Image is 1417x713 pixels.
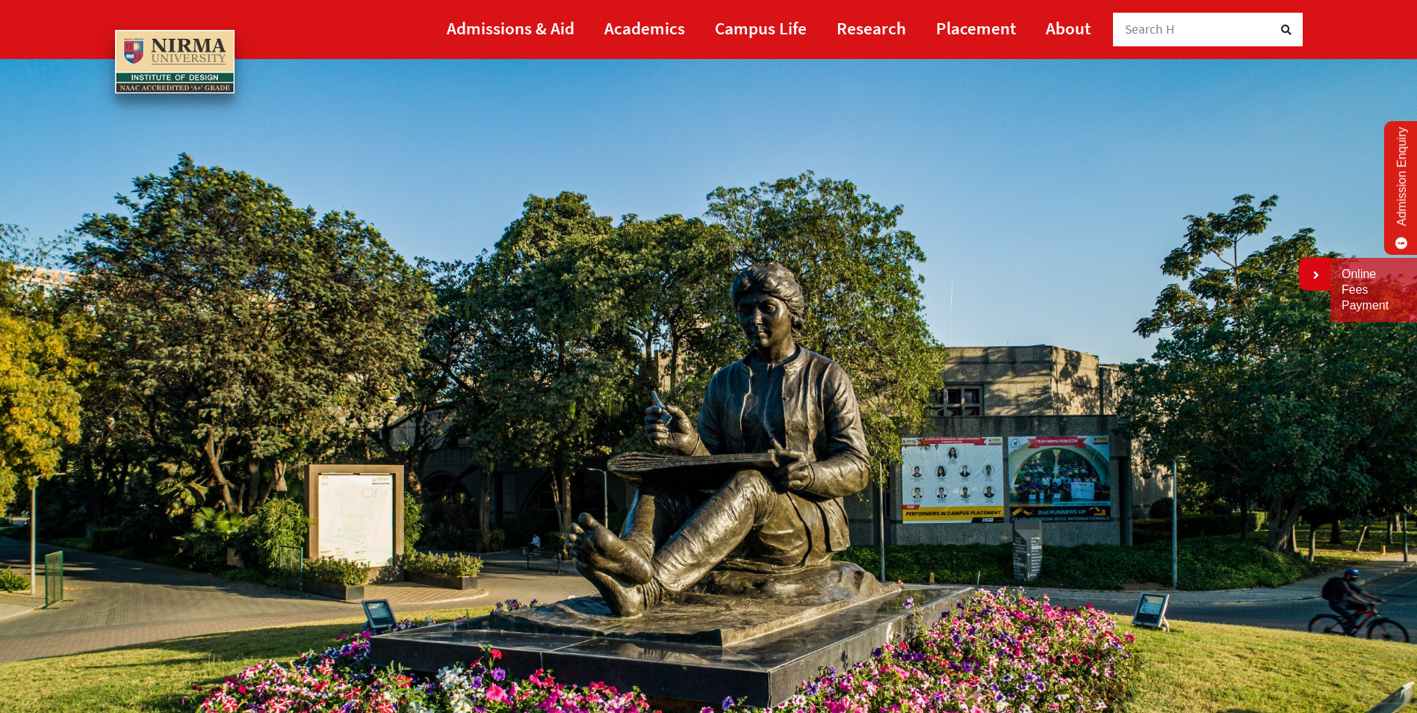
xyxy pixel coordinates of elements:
[837,11,906,45] a: Research
[115,30,235,94] img: main_logo
[936,11,1016,45] a: Placement
[447,11,574,45] a: Admissions & Aid
[604,11,685,45] a: Academics
[715,11,807,45] a: Campus Life
[1046,11,1091,45] a: About
[1125,21,1175,37] span: Search H
[1342,267,1406,313] a: Online Fees Payment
